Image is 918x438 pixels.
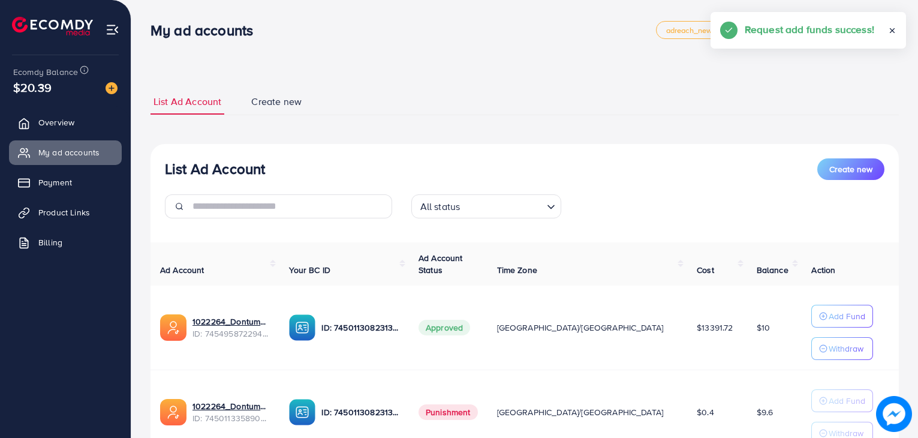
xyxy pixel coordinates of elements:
[192,328,270,340] span: ID: 7454958722943893505
[697,322,733,334] span: $13391.72
[321,405,399,419] p: ID: 7450113082313572369
[13,79,52,96] span: $20.39
[811,389,873,412] button: Add Fund
[463,196,541,215] input: Search for option
[153,95,221,109] span: List Ad Account
[697,264,714,276] span: Cost
[497,322,664,334] span: [GEOGRAPHIC_DATA]/[GEOGRAPHIC_DATA]
[251,95,302,109] span: Create new
[745,22,874,37] h5: Request add funds success!
[192,316,270,340] div: <span class='underline'>1022264_Dontump_Ambance_1735742847027</span></br>7454958722943893505
[192,400,270,412] a: 1022264_Dontump Ambance_1734614691309
[9,140,122,164] a: My ad accounts
[160,264,204,276] span: Ad Account
[289,399,315,425] img: ic-ba-acc.ded83a64.svg
[9,200,122,224] a: Product Links
[38,176,72,188] span: Payment
[811,337,873,360] button: Withdraw
[38,116,74,128] span: Overview
[666,26,747,34] span: adreach_new_package
[829,341,863,356] p: Withdraw
[192,412,270,424] span: ID: 7450113358906392577
[817,158,884,180] button: Create new
[192,400,270,425] div: <span class='underline'>1022264_Dontump Ambance_1734614691309</span></br>7450113358906392577
[321,320,399,335] p: ID: 7450113082313572369
[656,21,757,39] a: adreach_new_package
[757,264,788,276] span: Balance
[497,264,537,276] span: Time Zone
[811,305,873,328] button: Add Fund
[160,399,186,425] img: ic-ads-acc.e4c84228.svg
[38,146,100,158] span: My ad accounts
[811,264,835,276] span: Action
[165,160,265,178] h3: List Ad Account
[876,396,911,431] img: image
[419,320,470,335] span: Approved
[419,404,478,420] span: Punishment
[38,206,90,218] span: Product Links
[757,406,773,418] span: $9.6
[12,17,93,35] img: logo
[13,66,78,78] span: Ecomdy Balance
[418,198,463,215] span: All status
[419,252,463,276] span: Ad Account Status
[160,314,186,341] img: ic-ads-acc.e4c84228.svg
[829,163,872,175] span: Create new
[192,316,270,328] a: 1022264_Dontump_Ambance_1735742847027
[38,236,62,248] span: Billing
[829,309,865,323] p: Add Fund
[697,406,714,418] span: $0.4
[9,230,122,254] a: Billing
[151,22,263,39] h3: My ad accounts
[9,170,122,194] a: Payment
[497,406,664,418] span: [GEOGRAPHIC_DATA]/[GEOGRAPHIC_DATA]
[757,322,770,334] span: $10
[411,194,561,218] div: Search for option
[106,23,119,37] img: menu
[106,82,118,94] img: image
[9,110,122,134] a: Overview
[829,394,865,408] p: Add Fund
[289,314,315,341] img: ic-ba-acc.ded83a64.svg
[289,264,330,276] span: Your BC ID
